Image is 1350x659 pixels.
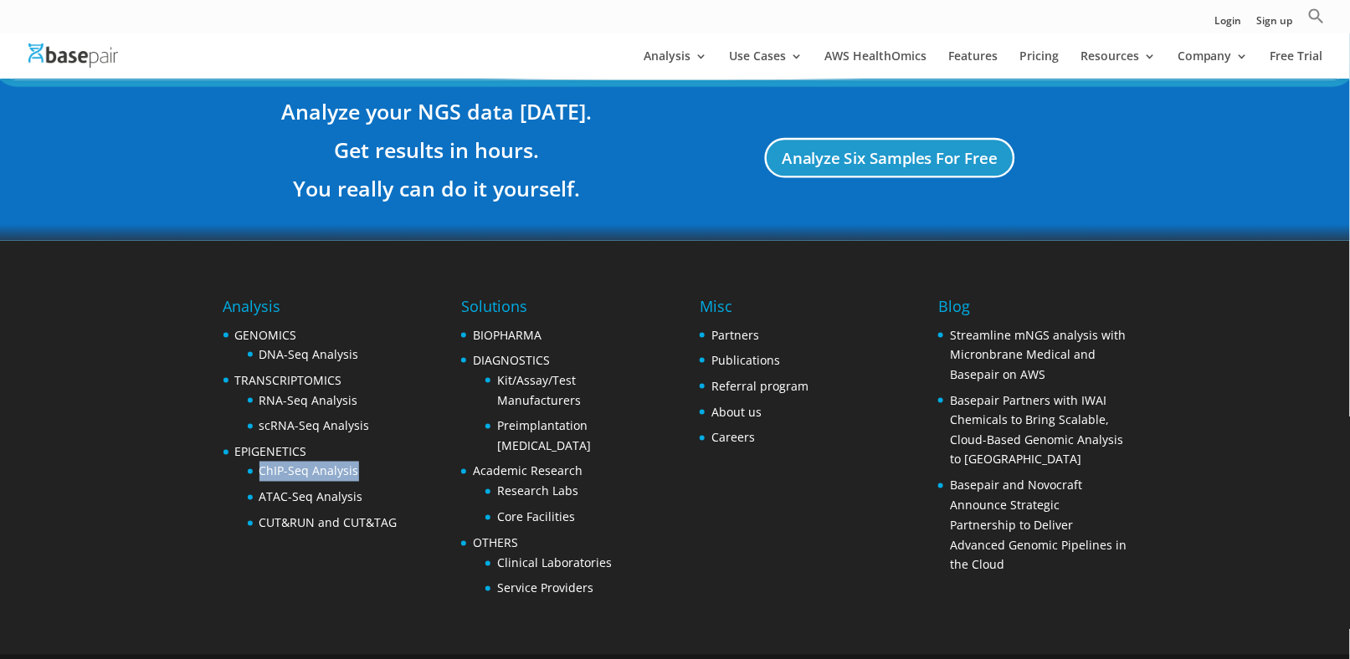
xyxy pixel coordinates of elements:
[711,327,759,343] a: Partners
[1257,16,1293,33] a: Sign up
[938,295,1127,325] h4: Blog
[1266,575,1330,639] iframe: Drift Widget Chat Controller
[1308,8,1325,24] svg: Search
[497,418,591,454] a: Preimplantation [MEDICAL_DATA]
[259,392,358,408] a: RNA-Seq Analysis
[497,580,593,596] a: Service Providers
[473,352,550,368] a: DIAGNOSTICS
[1270,50,1323,79] a: Free Trial
[497,555,612,571] a: Clinical Laboratories
[259,515,398,531] a: CUT&RUN and CUT&TAG
[497,372,581,408] a: Kit/Assay/Test Manufacturers
[259,418,370,434] a: scRNA-Seq Analysis
[950,327,1126,383] a: Streamline mNGS analysis with Micronbrane Medical and Basepair on AWS
[497,483,578,499] a: Research Labs
[700,295,808,325] h4: Misc
[1308,8,1325,33] a: Search Icon Link
[223,135,650,173] h3: Get results in hours.
[223,173,650,212] h3: You really can do it yourself.
[729,50,803,79] a: Use Cases
[28,43,118,68] img: Basepair
[711,404,762,420] a: About us
[235,327,297,343] a: GENOMICS
[223,96,650,135] h3: Analyze your NGS data [DATE].
[223,295,398,325] h4: Analysis
[473,327,542,343] a: BIOPHARMA
[1081,50,1156,79] a: Resources
[950,392,1123,467] a: Basepair Partners with IWAI Chemicals to Bring Scalable, Cloud-Based Genomic Analysis to [GEOGRAP...
[644,50,707,79] a: Analysis
[235,372,342,388] a: TRANSCRIPTOMICS
[259,346,359,362] a: DNA-Seq Analysis
[824,50,927,79] a: AWS HealthOmics
[711,378,808,394] a: Referral program
[711,430,755,446] a: Careers
[497,509,575,525] a: Core Facilities
[473,535,518,551] a: OTHERS
[711,352,780,368] a: Publications
[1215,16,1242,33] a: Login
[948,50,998,79] a: Features
[950,478,1127,573] a: Basepair and Novocraft Announce Strategic Partnership to Deliver Advanced Genomic Pipelines in th...
[765,138,1015,178] a: Analyze Six Samples For Free
[1178,50,1249,79] a: Company
[461,295,649,325] h4: Solutions
[259,463,359,479] a: ChIP-Seq Analysis
[1019,50,1059,79] a: Pricing
[259,489,363,505] a: ATAC-Seq Analysis
[473,463,583,479] a: Academic Research
[235,444,307,460] a: EPIGENETICS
